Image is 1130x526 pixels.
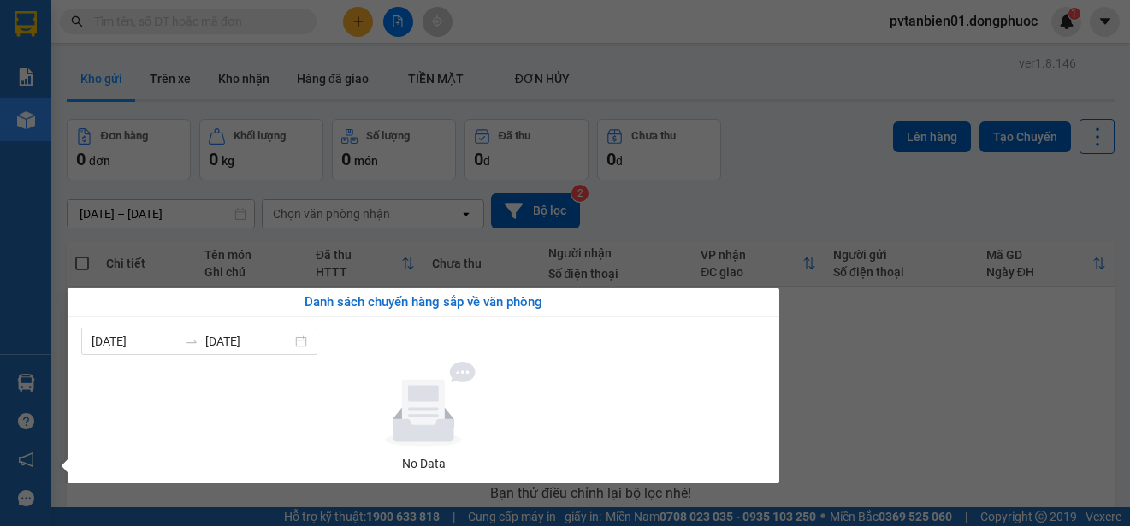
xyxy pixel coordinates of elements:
div: No Data [88,454,759,473]
span: to [185,334,198,348]
input: Từ ngày [92,332,178,351]
input: Đến ngày [205,332,292,351]
span: swap-right [185,334,198,348]
div: Danh sách chuyến hàng sắp về văn phòng [81,293,766,313]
